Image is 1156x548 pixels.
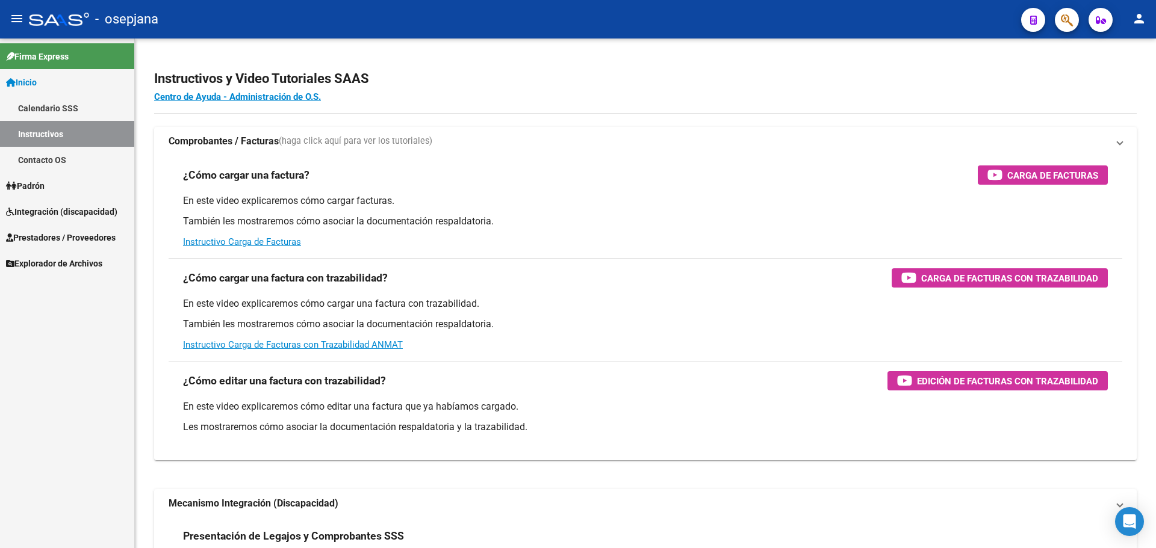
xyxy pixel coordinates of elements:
[183,318,1108,331] p: También les mostraremos cómo asociar la documentación respaldatoria.
[154,91,321,102] a: Centro de Ayuda - Administración de O.S.
[154,67,1137,90] h2: Instructivos y Video Tutoriales SAAS
[183,297,1108,310] p: En este video explicaremos cómo cargar una factura con trazabilidad.
[1007,168,1098,183] span: Carga de Facturas
[95,6,158,32] span: - osepjana
[279,135,432,148] span: (haga click aquí para ver los tutoriales)
[978,165,1108,185] button: Carga de Facturas
[6,231,116,244] span: Prestadores / Proveedores
[183,528,404,544] h3: Presentación de Legajos y Comprobantes SSS
[892,268,1108,288] button: Carga de Facturas con Trazabilidad
[6,50,69,63] span: Firma Express
[183,400,1108,413] p: En este video explicaremos cómo editar una factura que ya habíamos cargado.
[1132,11,1146,26] mat-icon: person
[183,194,1108,208] p: En este video explicaremos cómo cargar facturas.
[183,167,309,183] h3: ¿Cómo cargar una factura?
[10,11,24,26] mat-icon: menu
[169,135,279,148] strong: Comprobantes / Facturas
[154,489,1137,518] mat-expansion-panel-header: Mecanismo Integración (Discapacidad)
[183,372,386,389] h3: ¿Cómo editar una factura con trazabilidad?
[6,76,37,89] span: Inicio
[887,371,1108,390] button: Edición de Facturas con Trazabilidad
[921,271,1098,286] span: Carga de Facturas con Trazabilidad
[1115,507,1144,536] div: Open Intercom Messenger
[917,374,1098,389] span: Edición de Facturas con Trazabilidad
[183,420,1108,434] p: Les mostraremos cómo asociar la documentación respaldatoria y la trazabilidad.
[154,156,1137,460] div: Comprobantes / Facturas(haga click aquí para ver los tutoriales)
[6,205,117,218] span: Integración (discapacidad)
[183,236,301,247] a: Instructivo Carga de Facturas
[183,269,388,286] h3: ¿Cómo cargar una factura con trazabilidad?
[154,127,1137,156] mat-expansion-panel-header: Comprobantes / Facturas(haga click aquí para ver los tutoriales)
[6,257,102,270] span: Explorador de Archivos
[183,215,1108,228] p: También les mostraremos cómo asociar la documentación respaldatoria.
[183,339,403,350] a: Instructivo Carga de Facturas con Trazabilidad ANMAT
[6,179,45,192] span: Padrón
[169,497,338,510] strong: Mecanismo Integración (Discapacidad)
